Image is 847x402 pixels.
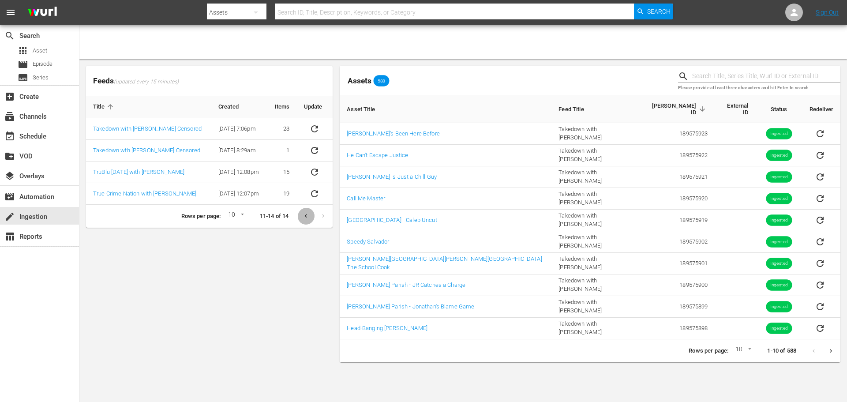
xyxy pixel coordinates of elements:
th: Redeliver [802,95,840,123]
td: Takedown with [PERSON_NAME] [551,296,639,318]
th: Update [297,96,333,118]
td: 189575923 [640,123,715,145]
span: Ingested [766,195,792,202]
a: Sign Out [816,9,839,16]
div: 10 [732,344,753,357]
span: Ingested [766,304,792,310]
img: ans4CAIJ8jUAAAAAAAAAAAAAAAAAAAAAAAAgQb4GAAAAAAAAAAAAAAAAAAAAAAAAJMjXAAAAAAAAAAAAAAAAAAAAAAAAgAT5G... [21,2,64,23]
input: Search Title, Series Title, Wurl ID or External ID [692,70,840,83]
a: [PERSON_NAME] Parish - JR Catches a Charge [347,282,465,288]
a: Head-Banging [PERSON_NAME] [347,325,427,331]
td: Takedown with [PERSON_NAME] [551,210,639,231]
span: Asset Title [347,105,386,113]
a: Takedown with [PERSON_NAME] Censored [93,125,202,132]
span: Assets [348,76,371,85]
td: 189575900 [640,274,715,296]
td: 189575921 [640,166,715,188]
a: [PERSON_NAME] is Just a Chill Guy [347,173,437,180]
a: He Can't Escape Justice [347,152,408,158]
th: Items [267,96,297,118]
span: Ingested [766,260,792,267]
span: Overlays [4,171,15,181]
td: Takedown with [PERSON_NAME] [551,188,639,210]
td: 1 [267,140,297,162]
div: 10 [225,210,246,223]
button: Next page [822,342,840,360]
span: Ingested [766,131,792,137]
span: Ingested [766,325,792,332]
td: 23 [267,118,297,140]
td: [DATE] 12:07pm [211,183,267,205]
a: True Crime Nation with [PERSON_NAME] [93,190,196,197]
p: Rows per page: [689,347,728,355]
span: Search [647,4,671,19]
th: Status [756,95,802,123]
table: sticky table [340,95,840,339]
span: Ingested [766,239,792,245]
a: Call Me Master [347,195,385,202]
span: 588 [373,78,389,83]
td: Takedown with [PERSON_NAME] [551,123,639,145]
td: 189575902 [640,231,715,253]
a: [PERSON_NAME][GEOGRAPHIC_DATA][PERSON_NAME][GEOGRAPHIC_DATA] The School Cook [347,255,542,271]
span: (updated every 15 minutes) [114,79,179,86]
a: [GEOGRAPHIC_DATA] - Caleb Uncut [347,217,437,223]
td: Takedown with [PERSON_NAME] [551,274,639,296]
td: 189575901 [640,253,715,274]
span: Asset [33,46,47,55]
td: Takedown with [PERSON_NAME] [551,253,639,274]
td: Takedown with [PERSON_NAME] [551,318,639,339]
a: [PERSON_NAME] Parish - Jonathan's Blame Game [347,303,474,310]
td: 19 [267,183,297,205]
span: Ingested [766,282,792,289]
span: Reports [4,231,15,242]
span: Feeds [86,74,333,88]
td: 189575919 [640,210,715,231]
button: Search [634,4,673,19]
a: [PERSON_NAME]'s Been Here Before [347,130,439,137]
td: [DATE] 8:29am [211,140,267,162]
span: Search [4,30,15,41]
p: 11-14 of 14 [260,212,289,221]
span: Created [218,103,250,111]
span: Title [93,103,116,111]
td: 15 [267,162,297,183]
span: Episode [18,59,28,70]
td: Takedown with [PERSON_NAME] [551,166,639,188]
span: Episode [33,60,52,68]
span: Automation [4,192,15,202]
td: [DATE] 7:06pm [211,118,267,140]
th: Feed Title [551,95,639,123]
span: Create [4,91,15,102]
a: TruBlu [DATE] with [PERSON_NAME] [93,169,184,175]
a: Speedy Salvador [347,238,389,245]
p: 1-10 of 588 [767,347,796,355]
span: Schedule [4,131,15,142]
td: Takedown with [PERSON_NAME] [551,145,639,166]
span: [PERSON_NAME] ID [647,102,708,116]
table: sticky table [86,96,333,205]
span: Ingestion [4,211,15,222]
span: Series [33,73,49,82]
span: Ingested [766,152,792,159]
a: Takedown wth [PERSON_NAME] Censored [93,147,200,154]
span: VOD [4,151,15,162]
span: Ingested [766,174,792,180]
span: Ingested [766,217,792,224]
span: Channels [4,111,15,122]
td: [DATE] 12:08pm [211,162,267,183]
span: Asset [18,45,28,56]
td: Takedown with [PERSON_NAME] [551,231,639,253]
th: External ID [715,95,756,123]
span: menu [5,7,16,18]
td: 189575920 [640,188,715,210]
p: Rows per page: [181,212,221,221]
td: 189575898 [640,318,715,339]
td: 189575899 [640,296,715,318]
span: Series [18,72,28,83]
button: Previous page [297,207,315,225]
td: 189575922 [640,145,715,166]
p: Please provide at least three characters and hit Enter to search [678,84,840,92]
